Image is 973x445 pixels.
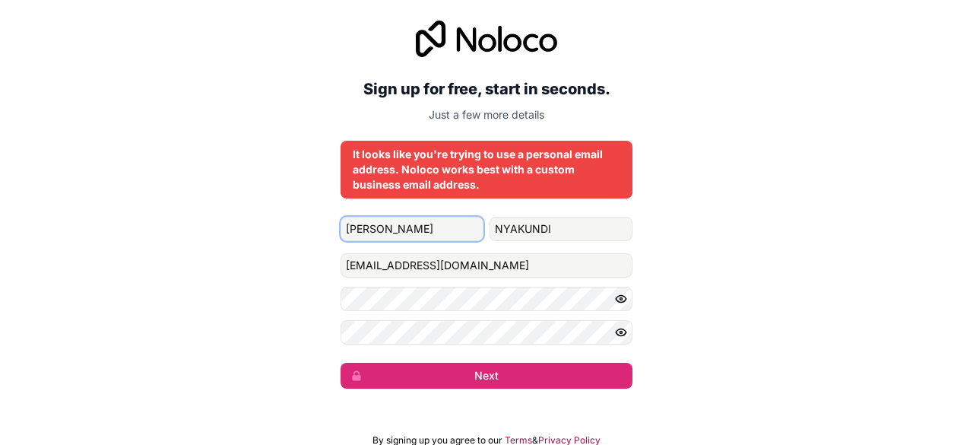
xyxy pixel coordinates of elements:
input: Password [341,287,632,311]
input: Email address [341,253,632,278]
p: Just a few more details [341,107,632,122]
h2: Sign up for free, start in seconds. [341,75,632,103]
input: family-name [490,217,632,241]
input: given-name [341,217,483,241]
div: It looks like you're trying to use a personal email address. Noloco works best with a custom busi... [353,147,620,192]
input: Confirm password [341,320,632,345]
button: Next [341,363,632,389]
